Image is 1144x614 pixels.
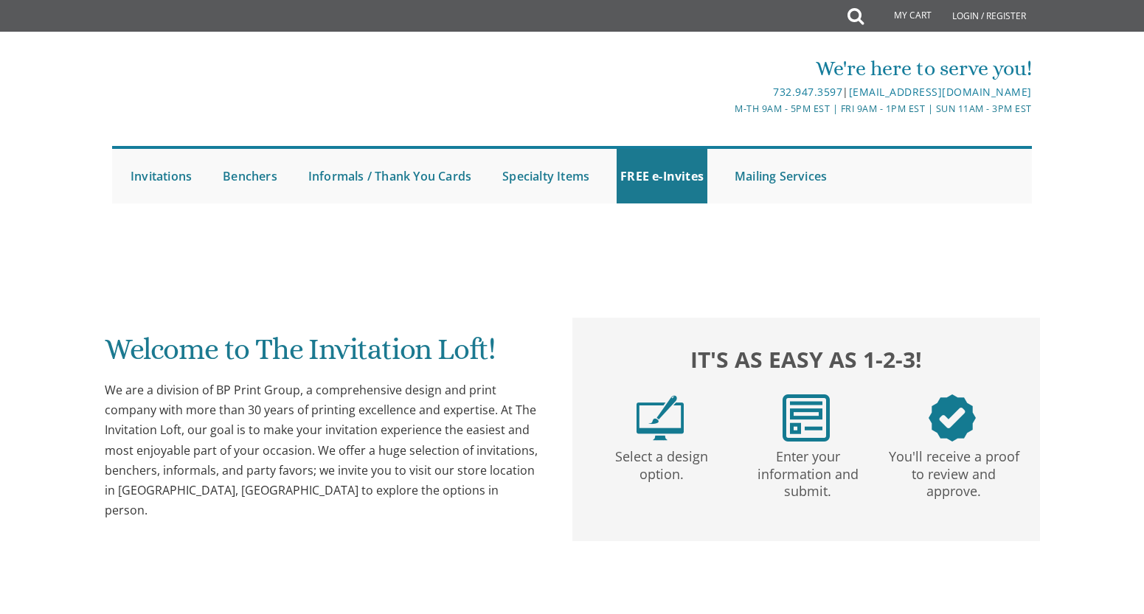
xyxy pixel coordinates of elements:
a: Benchers [219,149,281,203]
a: My Cart [862,1,942,31]
div: M-Th 9am - 5pm EST | Fri 9am - 1pm EST | Sun 11am - 3pm EST [420,101,1032,116]
img: step2.png [783,394,830,442]
img: step1.png [637,394,684,442]
p: Select a design option. [592,442,732,484]
p: Enter your information and submit. [738,442,878,500]
a: 732.947.3597 [773,85,842,99]
h2: It's as easy as 1-2-3! [587,343,1025,376]
h1: Welcome to The Invitation Loft! [105,333,543,377]
a: FREE e-Invites [617,149,707,203]
a: Specialty Items [499,149,593,203]
div: We're here to serve you! [420,54,1032,83]
div: | [420,83,1032,101]
a: Informals / Thank You Cards [305,149,475,203]
p: You'll receive a proof to review and approve. [884,442,1024,500]
div: We are a division of BP Print Group, a comprehensive design and print company with more than 30 y... [105,380,543,520]
a: [EMAIL_ADDRESS][DOMAIN_NAME] [849,85,1032,99]
a: Invitations [127,149,195,203]
img: step3.png [929,394,976,442]
a: Mailing Services [731,149,831,203]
